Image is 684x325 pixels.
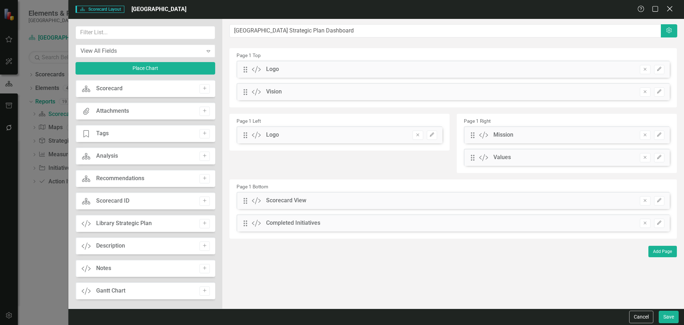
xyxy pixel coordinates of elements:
[96,152,118,160] div: Analysis
[229,24,662,37] input: Layout Name
[96,242,125,250] div: Description
[96,287,125,295] div: Gantt Chart
[96,130,109,138] div: Tags
[237,52,261,58] small: Page 1 Top
[76,62,215,75] button: Place Chart
[76,6,124,13] span: Scorecard Layout
[648,246,677,257] button: Add Page
[81,47,203,55] div: View All Fields
[266,219,320,227] div: Completed Initiatives
[266,88,282,96] div: Vision
[96,107,129,115] div: Attachments
[237,118,261,124] small: Page 1 Left
[464,118,491,124] small: Page 1 Right
[237,184,268,189] small: Page 1 Bottom
[266,131,279,139] div: Logo
[96,197,129,205] div: Scorecard ID
[96,85,123,93] div: Scorecard
[96,174,144,183] div: Recommendations
[96,219,152,228] div: Library Strategic Plan
[76,26,215,39] input: Filter List...
[493,131,513,139] div: Mission
[659,311,679,323] button: Save
[266,65,279,73] div: Logo
[131,6,186,12] span: [GEOGRAPHIC_DATA]
[493,153,511,162] div: Values
[96,264,111,273] div: Notes
[629,311,653,323] button: Cancel
[266,197,306,205] div: Scorecard View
